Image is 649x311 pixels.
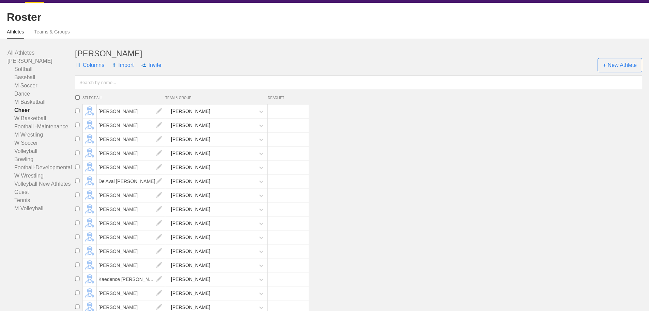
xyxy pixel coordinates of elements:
span: [PERSON_NAME] [97,230,165,244]
a: [PERSON_NAME] [97,290,165,296]
img: edit.png [152,188,166,202]
a: M Soccer [7,82,75,90]
a: [PERSON_NAME] [97,150,165,156]
a: [PERSON_NAME] [97,136,165,142]
span: [PERSON_NAME] [97,118,165,132]
span: Import [112,55,134,75]
span: [PERSON_NAME] [97,188,165,202]
div: [PERSON_NAME] [171,133,210,146]
img: edit.png [152,258,166,272]
img: edit.png [152,286,166,300]
span: + New Athlete [598,58,642,72]
div: [PERSON_NAME] [171,203,210,216]
span: De'Avai [PERSON_NAME] [97,174,165,188]
span: Columns [75,55,104,75]
a: [PERSON_NAME] [97,304,165,310]
a: [PERSON_NAME] [97,108,165,114]
a: M Wrestling [7,131,75,139]
a: Dance [7,90,75,98]
span: SELECT ALL [82,96,165,100]
div: [PERSON_NAME] [171,273,210,286]
div: [PERSON_NAME] [171,161,210,174]
span: [PERSON_NAME] [97,202,165,216]
img: edit.png [152,104,166,118]
span: TEAM & GROUP [165,96,268,100]
div: [PERSON_NAME] [171,245,210,258]
a: W Soccer [7,139,75,147]
a: Volleyball [7,147,75,155]
a: [PERSON_NAME] [97,206,165,212]
a: Kaedence [PERSON_NAME] [97,276,165,282]
a: [PERSON_NAME] [97,122,165,128]
a: Tennis [7,196,75,204]
a: [PERSON_NAME] [97,234,165,240]
a: M Volleyball [7,204,75,213]
a: [PERSON_NAME] [97,220,165,226]
div: [PERSON_NAME] [171,147,210,160]
div: [PERSON_NAME] [171,189,210,202]
span: [PERSON_NAME] [97,244,165,258]
a: [PERSON_NAME] [7,57,75,65]
span: DEADLIFT [268,96,306,100]
img: edit.png [152,216,166,230]
a: Baseball [7,73,75,82]
div: [PERSON_NAME] [171,287,210,300]
img: edit.png [152,202,166,216]
a: W Wrestling [7,172,75,180]
a: [PERSON_NAME] [97,262,165,268]
span: Invite [141,55,161,75]
div: Roster [7,11,642,24]
iframe: Chat Widget [526,232,649,311]
div: [PERSON_NAME] [171,119,210,132]
div: [PERSON_NAME] [171,231,210,244]
img: edit.png [152,160,166,174]
img: edit.png [152,118,166,132]
img: edit.png [152,272,166,286]
a: De'Avai [PERSON_NAME] [97,178,165,184]
span: [PERSON_NAME] [97,146,165,160]
img: edit.png [152,132,166,146]
img: edit.png [152,244,166,258]
a: M Basketball [7,98,75,106]
div: [PERSON_NAME] [75,49,642,58]
div: [PERSON_NAME] [171,259,210,272]
span: Kaedence [PERSON_NAME] [97,272,165,286]
a: W Basketball [7,114,75,123]
a: Cheer [7,106,75,114]
img: edit.png [152,230,166,244]
a: [PERSON_NAME] [97,192,165,198]
span: [PERSON_NAME] [97,216,165,230]
a: Football -Maintenance [7,123,75,131]
span: [PERSON_NAME] [97,132,165,146]
a: Teams & Groups [34,29,70,38]
a: Bowling [7,155,75,164]
a: [PERSON_NAME] [97,164,165,170]
a: [PERSON_NAME] [97,248,165,254]
div: [PERSON_NAME] [171,217,210,230]
a: Guest [7,188,75,196]
span: [PERSON_NAME] [97,160,165,174]
div: [PERSON_NAME] [171,105,210,118]
div: [PERSON_NAME] [171,175,210,188]
a: Volleyball New Athletes [7,180,75,188]
a: Football-Developmental [7,164,75,172]
a: All Athletes [7,49,75,57]
img: edit.png [152,146,166,160]
a: Softball [7,65,75,73]
span: [PERSON_NAME] [97,258,165,272]
span: [PERSON_NAME] [97,286,165,300]
input: Search by name... [75,75,642,89]
span: [PERSON_NAME] [97,104,165,118]
img: edit.png [152,174,166,188]
a: Athletes [7,29,24,39]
